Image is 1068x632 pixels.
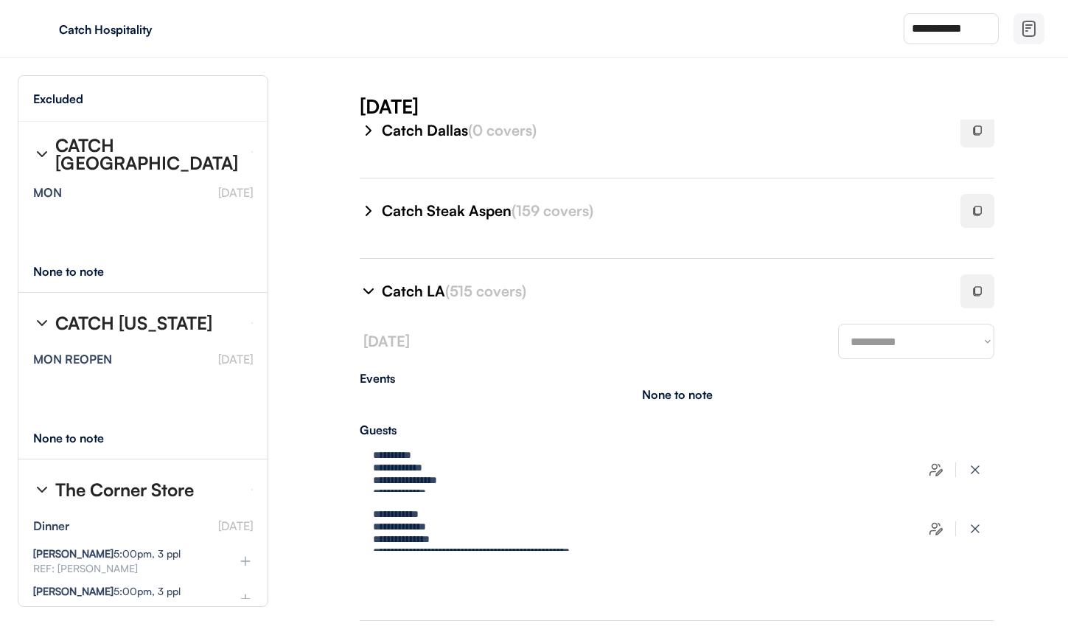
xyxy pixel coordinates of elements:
strong: [PERSON_NAME] [33,585,114,597]
img: plus%20%281%29.svg [238,554,253,569]
img: chevron-right%20%281%29.svg [360,202,377,220]
font: [DATE] [218,185,253,200]
div: 5:00pm, 3 ppl [33,549,181,559]
div: The Corner Store [55,481,194,499]
div: Catch Dallas [382,120,943,141]
font: [DATE] [363,332,410,350]
img: chevron-right%20%281%29.svg [360,282,377,300]
div: Dinner [33,520,69,532]
font: [DATE] [218,518,253,533]
img: users-edit.svg [929,521,943,536]
img: yH5BAEAAAAALAAAAAABAAEAAAIBRAA7 [29,17,53,41]
div: 5:00pm, 3 ppl [33,586,181,597]
div: Excluded [33,93,83,105]
font: (515 covers) [445,282,526,300]
div: None to note [33,265,131,277]
div: REF: [PERSON_NAME] [33,563,214,574]
div: None to note [33,432,131,444]
font: (159 covers) [512,201,593,220]
div: Events [360,372,994,384]
font: (0 covers) [468,121,537,139]
div: MON [33,187,62,198]
img: x-close%20%283%29.svg [968,462,983,477]
img: plus%20%281%29.svg [238,591,253,606]
div: Catch LA [382,281,943,302]
img: chevron-right%20%281%29.svg [33,481,51,499]
img: users-edit.svg [929,462,943,477]
font: [DATE] [218,352,253,367]
div: Catch Steak Aspen [382,201,943,221]
img: file-02.svg [1020,20,1038,38]
div: CATCH [GEOGRAPHIC_DATA] [55,136,240,172]
div: [DATE] [360,93,1068,119]
div: Guests [360,424,994,436]
div: MON REOPEN [33,353,112,365]
img: chevron-right%20%281%29.svg [360,122,377,139]
div: CATCH [US_STATE] [55,314,212,332]
div: None to note [642,389,713,400]
div: Catch Hospitality [59,24,245,35]
img: chevron-right%20%281%29.svg [33,314,51,332]
img: x-close%20%283%29.svg [968,521,983,536]
img: chevron-right%20%281%29.svg [33,145,51,163]
strong: [PERSON_NAME] [33,547,114,560]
